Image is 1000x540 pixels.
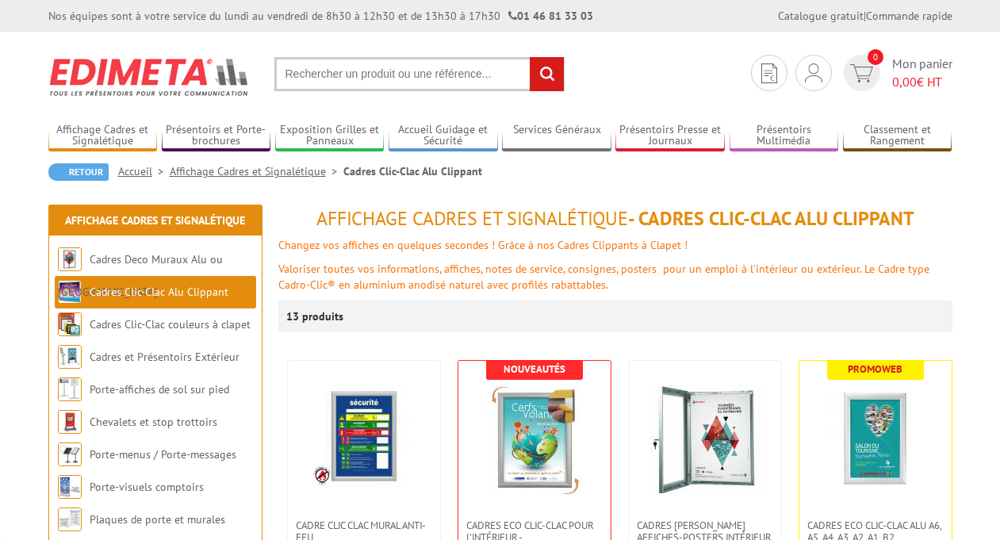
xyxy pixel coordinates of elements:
img: Cadres Deco Muraux Alu ou Bois [58,247,82,271]
a: Affichage Cadres et Signalétique [65,213,245,228]
b: Nouveautés [504,362,565,376]
a: Cadres Deco Muraux Alu ou [GEOGRAPHIC_DATA] [58,252,223,299]
a: Accueil Guidage et Sécurité [389,123,498,149]
input: Rechercher un produit ou une référence... [274,57,565,91]
strong: 01 46 81 33 03 [508,9,593,23]
a: Retour [48,163,109,181]
a: Services Généraux [502,123,611,149]
a: Cadres Clic-Clac Alu Clippant [90,285,228,299]
a: Présentoirs Presse et Journaux [615,123,725,149]
img: Edimeta [48,48,251,106]
a: Affichage Cadres et Signalétique [170,164,343,178]
img: Cadres Clic-Clac couleurs à clapet [58,312,82,336]
a: Cadres Clic-Clac couleurs à clapet [90,317,251,331]
a: Affichage Cadres et Signalétique [48,123,158,149]
img: devis rapide [805,63,822,82]
a: Chevalets et stop trottoirs [90,415,217,429]
img: Cadres Eco Clic-Clac alu A6, A5, A4, A3, A2, A1, B2 [820,385,931,496]
img: Cadres vitrines affiches-posters intérieur / extérieur [649,385,761,496]
a: Classement et Rangement [843,123,952,149]
span: Mon panier [892,55,952,91]
a: Présentoirs et Porte-brochures [162,123,271,149]
img: devis rapide [761,63,777,83]
li: Cadres Clic-Clac Alu Clippant [343,163,482,179]
a: Catalogue gratuit [778,9,864,23]
font: Changez vos affiches en quelques secondes ! Grâce à nos Cadres Clippants à Clapet ! [278,238,688,252]
div: | [778,8,952,24]
img: Porte-menus / Porte-messages [58,442,82,466]
a: Porte-affiches de sol sur pied [90,382,229,396]
img: Cadres Eco Clic-Clac pour l'intérieur - <strong>Adhésif</strong> formats A4 - A3 [479,385,590,496]
a: Commande rapide [866,9,952,23]
a: Présentoirs Multimédia [730,123,839,149]
div: Nos équipes sont à votre service du lundi au vendredi de 8h30 à 12h30 et de 13h30 à 17h30 [48,8,593,24]
img: Cadres et Présentoirs Extérieur [58,345,82,369]
a: Exposition Grilles et Panneaux [275,123,385,149]
span: 0 [868,49,883,65]
a: Porte-visuels comptoirs [90,480,204,494]
b: Promoweb [848,362,902,376]
p: 13 produits [286,301,346,332]
input: rechercher [530,57,564,91]
a: devis rapide 0 Mon panier 0,00€ HT [840,55,952,91]
font: Valoriser toutes vos informations, affiches, notes de service, consignes, posters pour un emploi ... [278,262,929,292]
span: € HT [892,73,952,91]
span: 0,00 [892,74,917,90]
h1: - Cadres Clic-Clac Alu Clippant [278,209,952,229]
img: devis rapide [850,64,873,82]
img: Porte-visuels comptoirs [58,475,82,499]
span: Affichage Cadres et Signalétique [316,206,628,231]
a: Plaques de porte et murales [90,512,225,527]
img: Plaques de porte et murales [58,507,82,531]
img: Cadre CLIC CLAC Mural ANTI-FEU [312,385,416,488]
a: Accueil [118,164,170,178]
a: Cadres et Présentoirs Extérieur [90,350,239,364]
img: Chevalets et stop trottoirs [58,410,82,434]
a: Porte-menus / Porte-messages [90,447,236,461]
img: Porte-affiches de sol sur pied [58,377,82,401]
